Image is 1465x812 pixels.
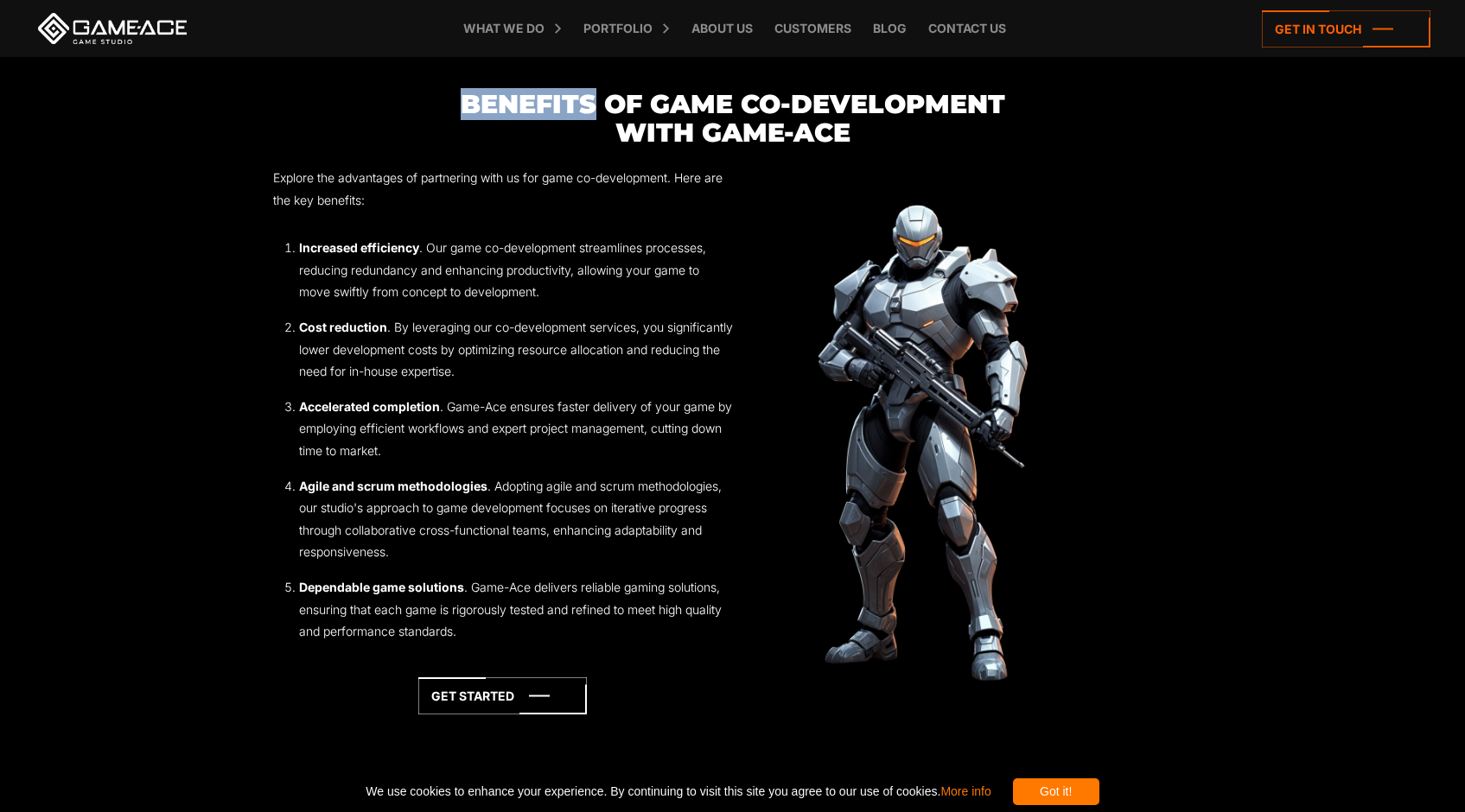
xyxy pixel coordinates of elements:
[273,167,733,211] p: Explore the advantages of partnering with us for game co-development. Here are the key benefits:
[1262,10,1430,48] a: Get in touch
[299,237,733,303] li: . Our game co-development streamlines processes, reducing redundancy and enhancing productivity, ...
[1013,778,1099,805] div: Got it!
[299,475,733,563] li: . Adopting agile and scrum methodologies, our studio's approach to game development focuses on it...
[299,580,464,594] strong: Dependable game solutions
[299,320,387,334] strong: Cost reduction
[299,240,419,255] strong: Increased efficiency
[299,479,487,493] strong: Agile and scrum methodologies
[299,576,733,643] li: . Game-Ace delivers reliable gaming solutions, ensuring that each game is rigorously tested and r...
[418,677,587,714] a: Get started
[366,778,990,805] span: We use cookies to enhance your experience. By continuing to visit this site you agree to our use ...
[299,396,733,462] li: . Game-Ace ensures faster delivery of your game by employing efficient workflows and expert proje...
[299,316,733,383] li: . By leveraging our co-development services, you significantly lower development costs by optimiz...
[273,90,1193,147] h3: Benefits of Game Co-Development with Game-Ace
[299,399,440,414] strong: Accelerated completion
[733,196,1116,684] img: Benefits of Game Co-Development
[940,784,990,798] a: More info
